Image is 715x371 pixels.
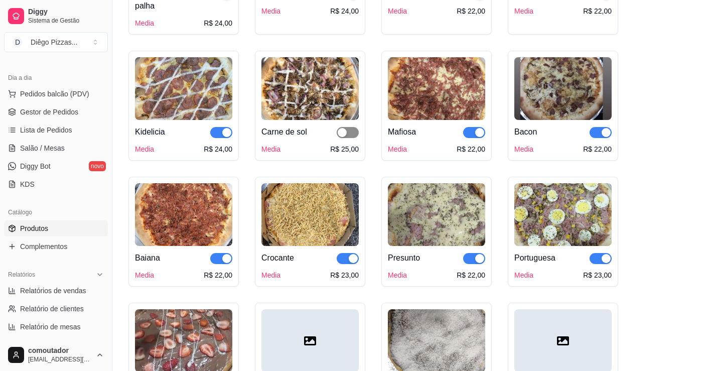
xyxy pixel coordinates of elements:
div: R$ 22,00 [204,270,232,280]
span: Produtos [20,223,48,233]
button: Pedidos balcão (PDV) [4,86,108,102]
a: Lista de Pedidos [4,122,108,138]
div: Media [261,144,280,154]
div: Dia a dia [4,70,108,86]
button: Select a team [4,32,108,52]
img: product-image [261,183,359,246]
span: Relatórios [8,271,35,279]
span: Sistema de Gestão [28,17,104,25]
img: product-image [514,57,612,120]
a: Relatório de fidelidadenovo [4,337,108,353]
span: Relatórios de vendas [20,286,86,296]
span: Relatório de mesas [20,322,81,332]
div: Baiana [135,252,160,264]
div: R$ 22,00 [457,6,485,16]
span: D [13,37,23,47]
a: Relatório de clientes [4,301,108,317]
div: R$ 22,00 [457,270,485,280]
div: R$ 25,00 [330,144,359,154]
div: R$ 22,00 [457,144,485,154]
a: KDS [4,176,108,192]
div: R$ 23,00 [583,270,612,280]
div: R$ 24,00 [330,6,359,16]
span: Gestor de Pedidos [20,107,78,117]
div: Media [135,144,154,154]
a: Salão / Mesas [4,140,108,156]
span: Lista de Pedidos [20,125,72,135]
a: Diggy Botnovo [4,158,108,174]
div: Media [388,270,407,280]
img: product-image [388,183,485,246]
div: Media [514,6,533,16]
span: Complementos [20,241,67,252]
div: Media [514,270,533,280]
div: Bacon [514,126,537,138]
img: product-image [135,183,232,246]
span: Diggy [28,8,104,17]
div: R$ 22,00 [583,144,612,154]
img: product-image [388,57,485,120]
span: Salão / Mesas [20,143,65,153]
div: R$ 24,00 [204,144,232,154]
div: Diêgo Pizzas ... [31,37,77,47]
div: R$ 22,00 [583,6,612,16]
img: product-image [135,57,232,120]
a: DiggySistema de Gestão [4,4,108,28]
span: [EMAIL_ADDRESS][DOMAIN_NAME] [28,355,92,363]
a: Gestor de Pedidos [4,104,108,120]
div: Mafiosa [388,126,416,138]
div: Catálogo [4,204,108,220]
a: Relatórios de vendas [4,283,108,299]
img: product-image [514,183,612,246]
div: Crocante [261,252,294,264]
span: Relatório de clientes [20,304,84,314]
img: product-image [261,57,359,120]
div: Presunto [388,252,420,264]
a: Produtos [4,220,108,236]
span: KDS [20,179,35,189]
div: Media [261,6,280,16]
div: Carne de sol [261,126,307,138]
div: Media [135,270,154,280]
div: R$ 23,00 [330,270,359,280]
div: Kidelicia [135,126,165,138]
span: Pedidos balcão (PDV) [20,89,89,99]
div: R$ 24,00 [204,18,232,28]
div: Media [261,270,280,280]
span: Diggy Bot [20,161,51,171]
span: comoutador [28,346,92,355]
div: Media [388,144,407,154]
a: Relatório de mesas [4,319,108,335]
div: Media [388,6,407,16]
div: Media [514,144,533,154]
a: Complementos [4,238,108,255]
div: Media [135,18,154,28]
div: Portuguesa [514,252,555,264]
button: comoutador[EMAIL_ADDRESS][DOMAIN_NAME] [4,343,108,367]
